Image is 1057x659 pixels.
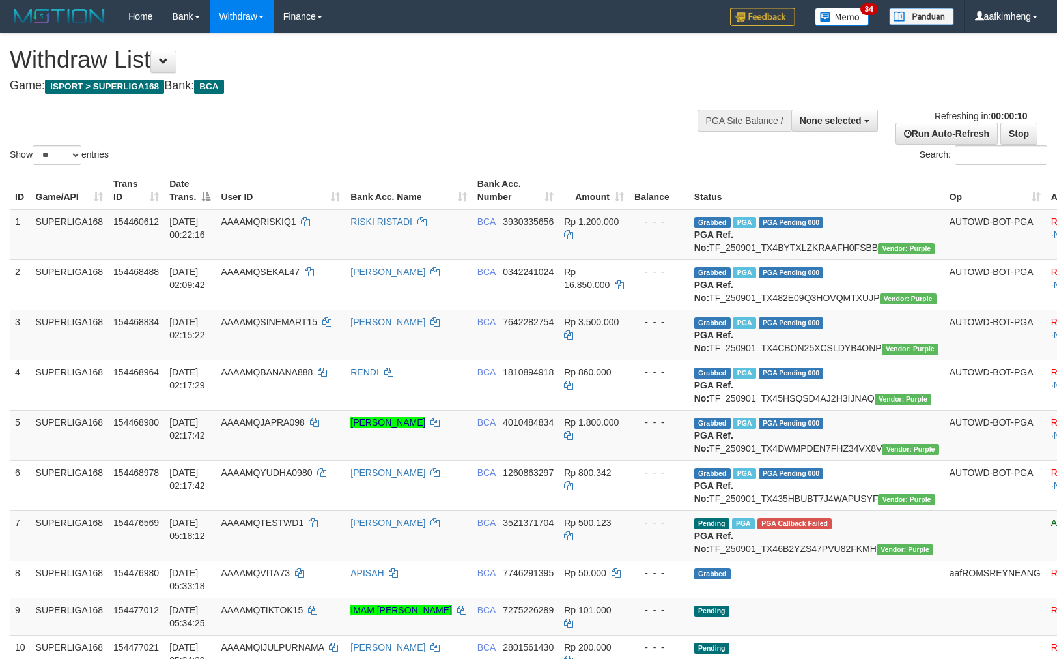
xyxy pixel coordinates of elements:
[221,568,290,578] span: AAAAMQVITA73
[31,510,109,561] td: SUPERLIGA168
[733,418,755,429] span: Marked by aafchoeunmanni
[634,366,684,379] div: - - -
[634,416,684,429] div: - - -
[559,172,629,209] th: Amount: activate to sort column ascending
[694,217,731,228] span: Grabbed
[10,209,31,260] td: 1
[634,265,684,278] div: - - -
[759,217,824,228] span: PGA Pending
[350,267,425,277] a: [PERSON_NAME]
[733,317,755,329] span: Marked by aafnonsreyleab
[503,605,554,615] span: Copy 7275226289 to clipboard
[689,360,944,410] td: TF_250901_TX45HSQSD4AJ2H3IJNAQ
[221,642,324,652] span: AAAAMQIJULPURNAMA
[503,317,554,327] span: Copy 7642282754 to clipboard
[10,7,109,26] img: MOTION_logo.png
[113,367,159,377] span: 154468964
[503,417,554,428] span: Copy 4010484834 to clipboard
[698,110,791,132] div: PGA Site Balance /
[564,518,611,528] span: Rp 500.123
[759,368,824,379] span: PGA Pending
[350,568,384,578] a: APISAH
[10,172,31,209] th: ID
[689,410,944,460] td: TF_250901_TX4DWMPDEN7FHZ34VX8V
[10,360,31,410] td: 4
[689,172,944,209] th: Status
[564,267,610,290] span: Rp 16.850.000
[345,172,472,209] th: Bank Acc. Name: activate to sort column ascending
[503,568,554,578] span: Copy 7746291395 to clipboard
[10,460,31,510] td: 6
[880,293,937,304] span: Vendor URL: https://trx4.1velocity.biz
[694,418,731,429] span: Grabbed
[944,259,1046,310] td: AUTOWD-BOT-PGA
[31,172,109,209] th: Game/API: activate to sort column ascending
[31,460,109,510] td: SUPERLIGA168
[882,344,938,355] span: Vendor URL: https://trx4.1velocity.biz
[472,172,559,209] th: Bank Acc. Number: activate to sort column ascending
[944,410,1046,460] td: AUTOWD-BOT-PGA
[694,280,733,303] b: PGA Ref. No:
[221,216,296,227] span: AAAAMQRISKIQ1
[477,216,496,227] span: BCA
[350,467,425,478] a: [PERSON_NAME]
[694,518,729,529] span: Pending
[113,518,159,528] span: 154476569
[689,209,944,260] td: TF_250901_TX4BYTXLZKRAAFH0FSBB
[944,172,1046,209] th: Op: activate to sort column ascending
[694,480,733,504] b: PGA Ref. No:
[350,216,412,227] a: RISKI RISTADI
[759,267,824,278] span: PGA Pending
[944,310,1046,360] td: AUTOWD-BOT-PGA
[113,216,159,227] span: 154460612
[477,568,496,578] span: BCA
[31,360,109,410] td: SUPERLIGA168
[920,145,1047,165] label: Search:
[113,417,159,428] span: 154468980
[878,243,935,254] span: Vendor URL: https://trx4.1velocity.biz
[31,410,109,460] td: SUPERLIGA168
[31,209,109,260] td: SUPERLIGA168
[889,8,954,25] img: panduan.png
[221,518,303,528] span: AAAAMQTESTWD1
[221,605,303,615] span: AAAAMQTIKTOK15
[169,605,205,628] span: [DATE] 05:34:25
[564,467,611,478] span: Rp 800.342
[477,605,496,615] span: BCA
[169,467,205,491] span: [DATE] 02:17:42
[689,310,944,360] td: TF_250901_TX4CBON25XCSLDYB4ONP
[694,380,733,403] b: PGA Ref. No:
[31,259,109,310] td: SUPERLIGA168
[503,518,554,528] span: Copy 3521371704 to clipboard
[733,267,755,278] span: Marked by aafnonsreyleab
[503,467,554,478] span: Copy 1260863297 to clipboard
[477,417,496,428] span: BCA
[634,516,684,529] div: - - -
[694,368,731,379] span: Grabbed
[194,80,223,94] span: BCA
[169,518,205,541] span: [DATE] 05:18:12
[221,367,313,377] span: AAAAMQBANANA888
[689,460,944,510] td: TF_250901_TX435HBUBT7J4WAPUSYF
[860,3,878,15] span: 34
[10,598,31,635] td: 9
[350,317,425,327] a: [PERSON_NAME]
[10,561,31,598] td: 8
[503,367,554,377] span: Copy 1810894918 to clipboard
[944,360,1046,410] td: AUTOWD-BOT-PGA
[634,641,684,654] div: - - -
[477,467,496,478] span: BCA
[564,568,606,578] span: Rp 50.000
[10,259,31,310] td: 2
[33,145,81,165] select: Showentries
[875,394,931,405] span: Vendor URL: https://trx4.1velocity.biz
[10,80,692,93] h4: Game: Bank:
[350,417,425,428] a: [PERSON_NAME]
[564,605,611,615] span: Rp 101.000
[477,367,496,377] span: BCA
[935,111,1027,121] span: Refreshing in:
[564,317,619,327] span: Rp 3.500.000
[169,317,205,340] span: [DATE] 02:15:22
[689,510,944,561] td: TF_250901_TX46B2YZS47PVU82FKMH
[732,518,755,529] span: Marked by aafmaleo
